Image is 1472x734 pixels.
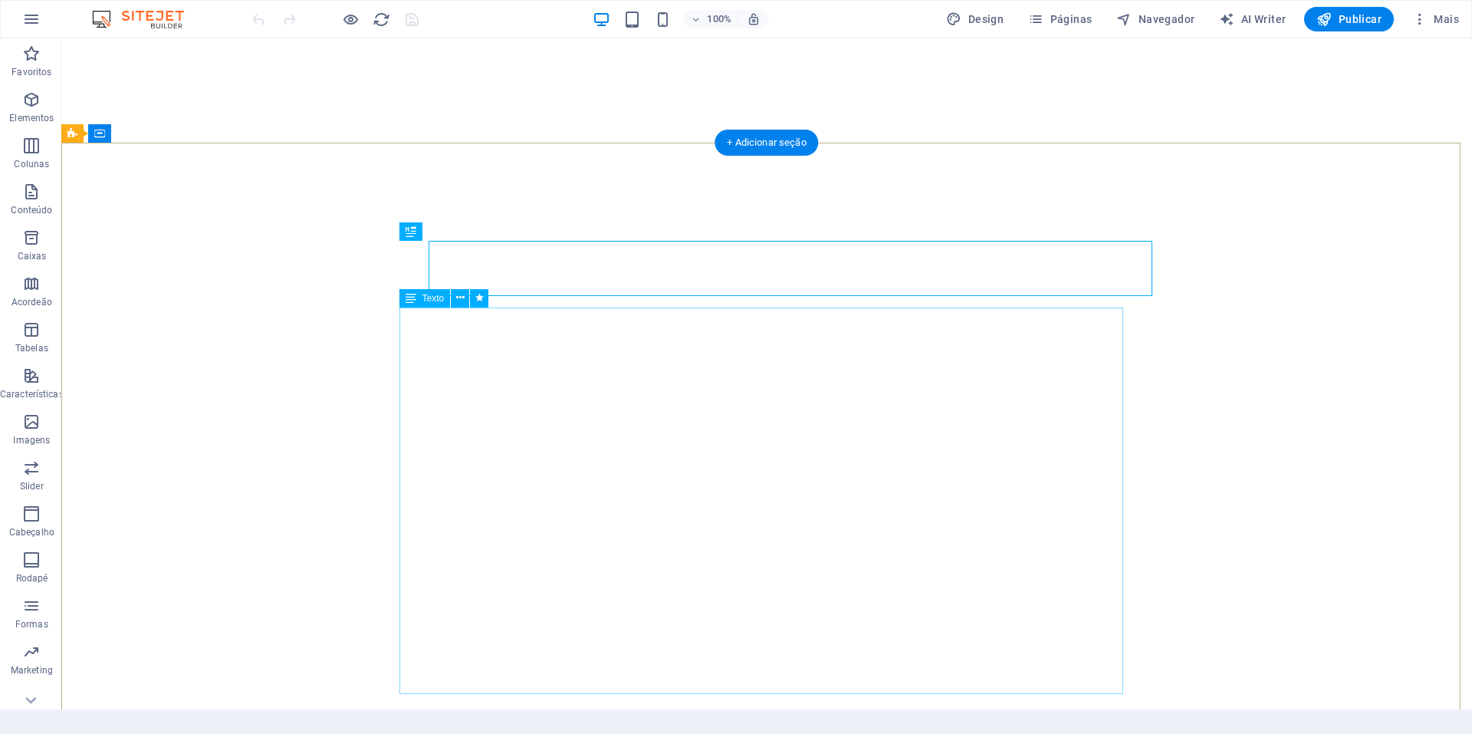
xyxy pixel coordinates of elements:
[940,7,1010,31] div: Design (Ctrl+Alt+Y)
[707,10,731,28] h6: 100%
[940,7,1010,31] button: Design
[1304,7,1394,31] button: Publicar
[11,66,51,78] p: Favoritos
[684,10,738,28] button: 100%
[15,342,48,354] p: Tabelas
[11,204,52,216] p: Conteúdo
[946,12,1004,27] span: Design
[1028,12,1092,27] span: Páginas
[1412,12,1459,27] span: Mais
[15,618,48,630] p: Formas
[1316,12,1382,27] span: Publicar
[372,10,390,28] button: reload
[1219,12,1286,27] span: AI Writer
[747,12,761,26] i: Ao redimensionar, ajusta automaticamente o nível de zoom para caber no dispositivo escolhido.
[341,10,360,28] button: Clique aqui para sair do modo de visualização e continuar editando
[14,158,49,170] p: Colunas
[11,664,53,676] p: Marketing
[1022,7,1098,31] button: Páginas
[9,526,54,538] p: Cabeçalho
[16,572,48,584] p: Rodapé
[88,10,203,28] img: Editor Logo
[1116,12,1194,27] span: Navegador
[1406,7,1465,31] button: Mais
[715,130,818,156] div: + Adicionar seção
[373,11,390,28] i: Recarregar página
[11,296,52,308] p: Acordeão
[18,250,47,262] p: Caixas
[9,112,54,124] p: Elementos
[20,480,44,492] p: Slider
[422,294,445,303] span: Texto
[1213,7,1292,31] button: AI Writer
[1110,7,1201,31] button: Navegador
[13,434,50,446] p: Imagens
